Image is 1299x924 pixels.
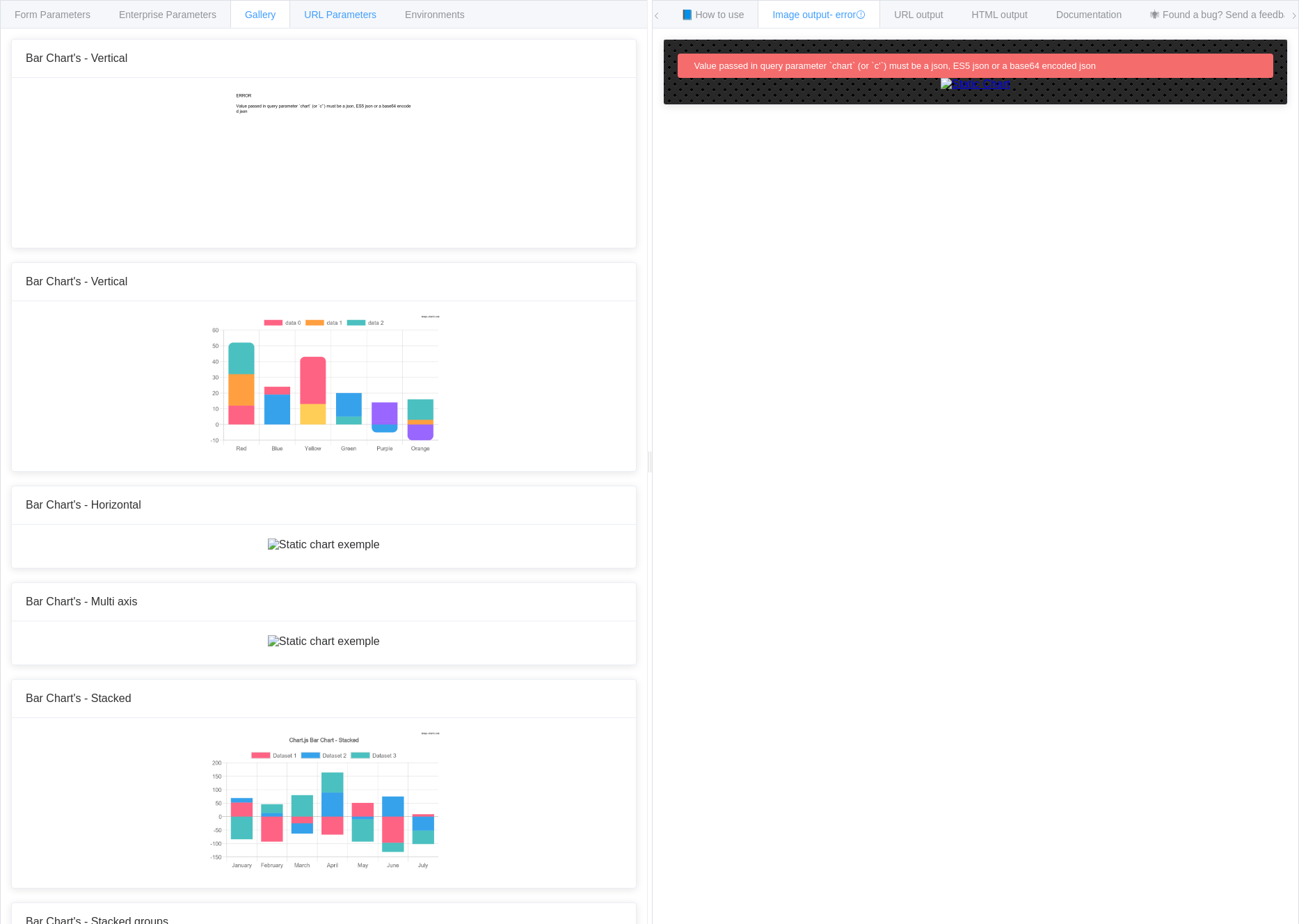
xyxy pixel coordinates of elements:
[941,78,1010,90] img: Static Chart
[894,9,943,20] span: URL output
[119,9,216,20] span: Enterprise Parameters
[26,692,132,704] span: Bar Chart's - Stacked
[972,9,1028,20] span: HTML output
[772,9,866,20] span: Image output
[304,9,376,20] span: URL Parameters
[208,732,440,871] img: Static chart exemple
[268,539,380,551] img: Static chart exemple
[681,9,744,20] span: 📘 How to use
[26,596,137,607] span: Bar Chart's - Multi axis
[694,61,1096,71] span: Value passed in query parameter `chart` (or `c'`) must be a json, ES5 json or a base64 encoded json
[234,92,413,231] img: Static chart exemple
[1056,9,1122,20] span: Documentation
[26,52,127,64] span: Bar Chart's - Vertical
[245,9,276,20] span: Gallery
[208,315,440,454] img: Static chart exemple
[15,9,90,20] span: Form Parameters
[26,276,127,287] span: Bar Chart's - Vertical
[26,499,141,511] span: Bar Chart's - Horizontal
[405,9,465,20] span: Environments
[268,635,380,648] img: Static chart exemple
[678,78,1274,90] a: Static Chart
[829,9,866,20] span: - error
